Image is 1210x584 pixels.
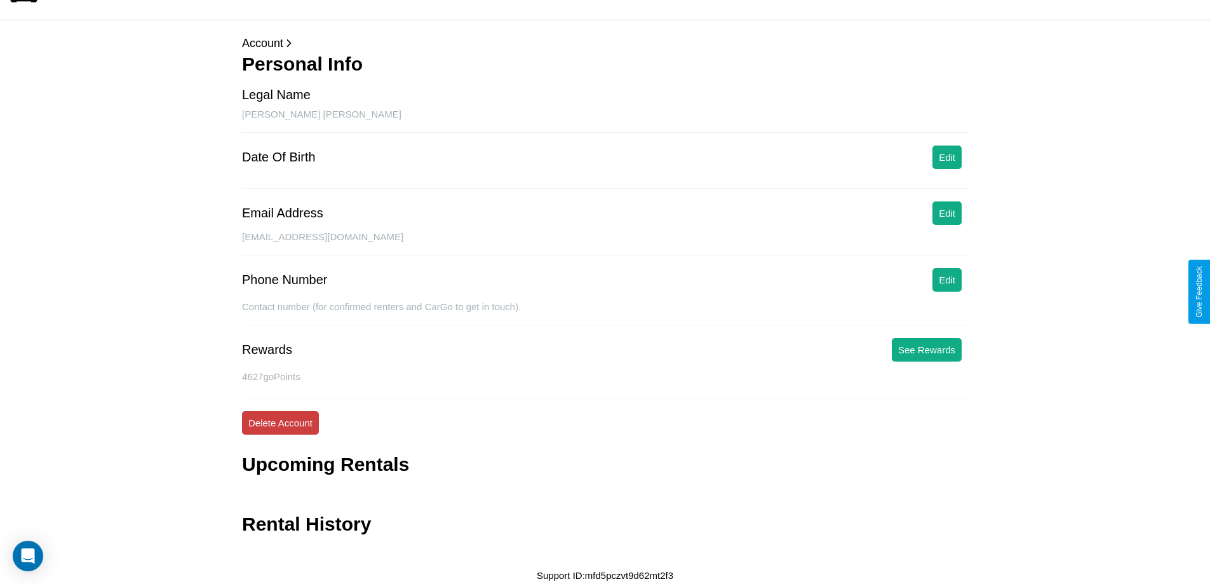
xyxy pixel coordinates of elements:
[13,541,43,571] div: Open Intercom Messenger
[932,268,962,292] button: Edit
[242,368,968,385] p: 4627 goPoints
[242,513,371,535] h3: Rental History
[242,343,292,357] div: Rewards
[242,411,319,435] button: Delete Account
[242,88,311,102] div: Legal Name
[932,146,962,169] button: Edit
[1195,266,1204,318] div: Give Feedback
[242,150,316,165] div: Date Of Birth
[892,338,962,362] button: See Rewards
[932,201,962,225] button: Edit
[242,273,328,287] div: Phone Number
[242,206,323,221] div: Email Address
[242,33,968,53] p: Account
[242,231,968,255] div: [EMAIL_ADDRESS][DOMAIN_NAME]
[537,567,673,584] p: Support ID: mfd5pczvt9d62mt2f3
[242,109,968,133] div: [PERSON_NAME] [PERSON_NAME]
[242,454,409,475] h3: Upcoming Rentals
[242,301,968,325] div: Contact number (for confirmed renters and CarGo to get in touch).
[242,53,968,75] h3: Personal Info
